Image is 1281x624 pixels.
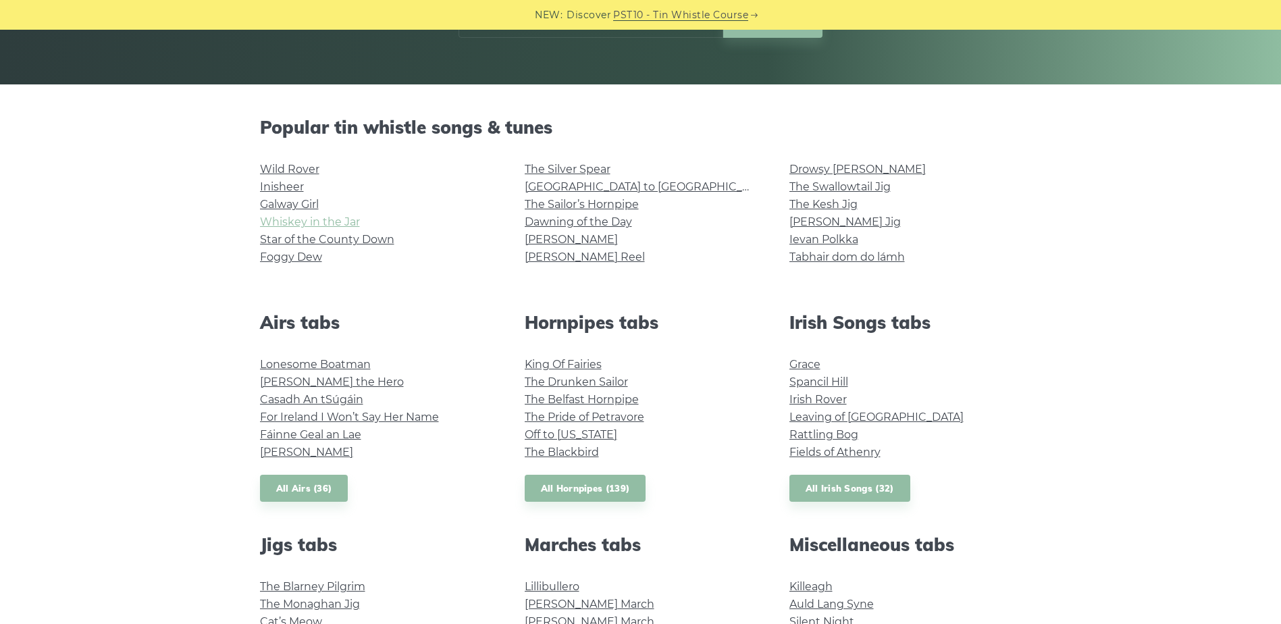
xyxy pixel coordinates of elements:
a: The Blarney Pilgrim [260,580,365,593]
a: Rattling Bog [789,428,858,441]
a: Killeagh [789,580,833,593]
a: Casadh An tSúgáin [260,393,363,406]
a: The Drunken Sailor [525,375,628,388]
a: Ievan Polkka [789,233,858,246]
h2: Hornpipes tabs [525,312,757,333]
h2: Jigs tabs [260,534,492,555]
a: The Belfast Hornpipe [525,393,639,406]
a: [PERSON_NAME] [260,446,353,459]
a: All Irish Songs (32) [789,475,910,502]
a: Grace [789,358,820,371]
a: Galway Girl [260,198,319,211]
a: Star of the County Down [260,233,394,246]
a: The Kesh Jig [789,198,858,211]
a: All Hornpipes (139) [525,475,646,502]
a: Foggy Dew [260,251,322,263]
a: Tabhair dom do lámh [789,251,905,263]
a: Inisheer [260,180,304,193]
a: Auld Lang Syne [789,598,874,610]
a: The Pride of Petravore [525,411,644,423]
h2: Irish Songs tabs [789,312,1022,333]
a: The Blackbird [525,446,599,459]
a: The Sailor’s Hornpipe [525,198,639,211]
a: Off to [US_STATE] [525,428,617,441]
a: Irish Rover [789,393,847,406]
a: Lillibullero [525,580,579,593]
h2: Popular tin whistle songs & tunes [260,117,1022,138]
a: King Of Fairies [525,358,602,371]
a: [PERSON_NAME] the Hero [260,375,404,388]
a: Fáinne Geal an Lae [260,428,361,441]
a: The Monaghan Jig [260,598,360,610]
a: [PERSON_NAME] Jig [789,215,901,228]
a: [PERSON_NAME] Reel [525,251,645,263]
a: Leaving of [GEOGRAPHIC_DATA] [789,411,964,423]
a: Whiskey in the Jar [260,215,360,228]
a: The Swallowtail Jig [789,180,891,193]
a: Spancil Hill [789,375,848,388]
a: Dawning of the Day [525,215,632,228]
a: Lonesome Boatman [260,358,371,371]
a: Fields of Athenry [789,446,881,459]
a: [PERSON_NAME] March [525,598,654,610]
a: Wild Rover [260,163,319,176]
a: For Ireland I Won’t Say Her Name [260,411,439,423]
a: All Airs (36) [260,475,348,502]
span: NEW: [535,7,563,23]
span: Discover [567,7,611,23]
a: Drowsy [PERSON_NAME] [789,163,926,176]
a: The Silver Spear [525,163,610,176]
a: [PERSON_NAME] [525,233,618,246]
h2: Marches tabs [525,534,757,555]
a: [GEOGRAPHIC_DATA] to [GEOGRAPHIC_DATA] [525,180,774,193]
a: PST10 - Tin Whistle Course [613,7,748,23]
h2: Miscellaneous tabs [789,534,1022,555]
h2: Airs tabs [260,312,492,333]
